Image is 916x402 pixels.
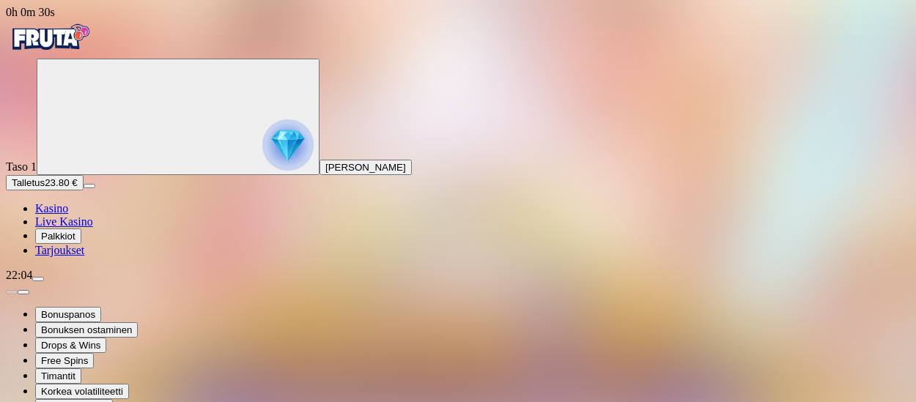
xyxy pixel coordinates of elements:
[325,162,406,173] span: [PERSON_NAME]
[6,160,37,173] span: Taso 1
[35,244,84,256] a: gift-inverted iconTarjoukset
[41,231,75,242] span: Palkkiot
[12,177,45,188] span: Talletus
[6,19,910,257] nav: Primary
[45,177,77,188] span: 23.80 €
[41,355,88,366] span: Free Spins
[18,290,29,294] button: next slide
[41,386,123,397] span: Korkea volatiliteetti
[6,175,84,190] button: Talletusplus icon23.80 €
[35,215,93,228] span: Live Kasino
[41,324,132,335] span: Bonuksen ostaminen
[6,269,32,281] span: 22:04
[35,338,106,353] button: Drops & Wins
[35,202,68,215] a: diamond iconKasino
[41,340,100,351] span: Drops & Wins
[35,215,93,228] a: poker-chip iconLive Kasino
[35,244,84,256] span: Tarjoukset
[37,59,320,175] button: reward progress
[35,353,94,368] button: Free Spins
[6,6,55,18] span: user session time
[41,309,95,320] span: Bonuspanos
[35,202,68,215] span: Kasino
[35,368,81,384] button: Timantit
[6,45,94,58] a: Fruta
[32,277,44,281] button: menu
[35,307,101,322] button: Bonuspanos
[84,184,95,188] button: menu
[35,384,129,399] button: Korkea volatiliteetti
[41,371,75,381] span: Timantit
[262,119,314,171] img: reward progress
[35,228,81,244] button: reward iconPalkkiot
[320,160,412,175] button: [PERSON_NAME]
[35,322,138,338] button: Bonuksen ostaminen
[6,19,94,56] img: Fruta
[6,290,18,294] button: prev slide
